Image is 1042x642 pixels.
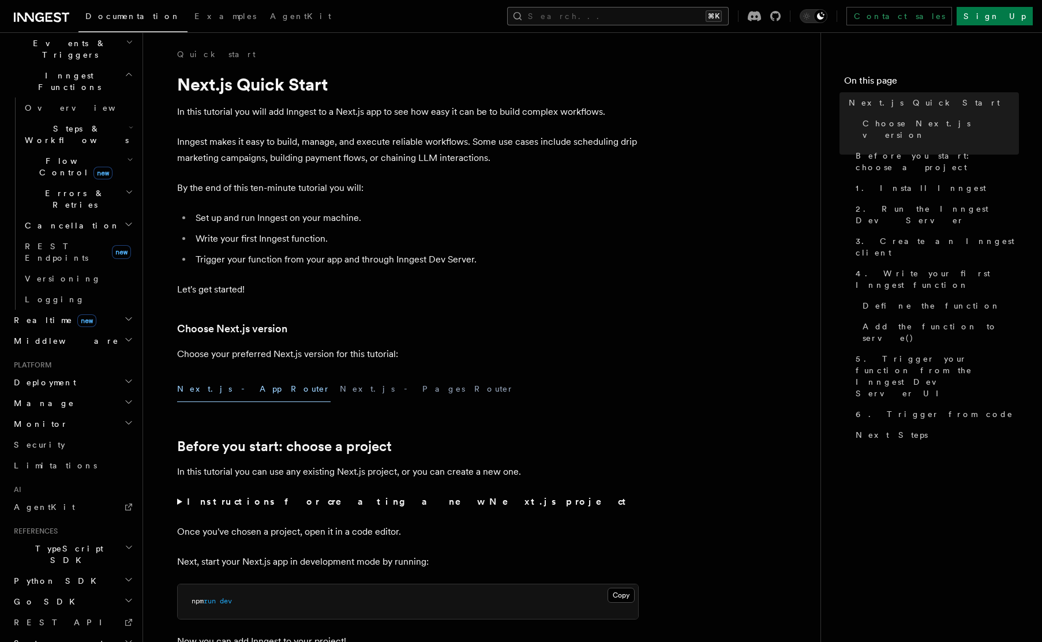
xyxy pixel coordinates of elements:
[856,408,1013,420] span: 6. Trigger from code
[849,97,1000,108] span: Next.js Quick Start
[192,597,204,605] span: npm
[85,12,181,21] span: Documentation
[220,597,232,605] span: dev
[20,118,136,151] button: Steps & Workflows
[9,596,82,607] span: Go SDK
[9,361,52,370] span: Platform
[856,235,1019,258] span: 3. Create an Inngest client
[14,440,65,449] span: Security
[340,376,514,402] button: Next.js - Pages Router
[93,167,113,179] span: new
[177,494,639,510] summary: Instructions for creating a new Next.js project
[20,123,129,146] span: Steps & Workflows
[9,70,125,93] span: Inngest Functions
[194,12,256,21] span: Examples
[957,7,1033,25] a: Sign Up
[9,455,136,476] a: Limitations
[14,461,97,470] span: Limitations
[25,274,101,283] span: Versioning
[14,618,112,627] span: REST API
[20,215,136,236] button: Cancellation
[9,310,136,331] button: Realtimenew
[192,231,639,247] li: Write your first Inngest function.
[9,575,103,587] span: Python SDK
[177,180,639,196] p: By the end of this ten-minute tutorial you will:
[192,251,639,268] li: Trigger your function from your app and through Inngest Dev Server.
[20,268,136,289] a: Versioning
[20,183,136,215] button: Errors & Retries
[78,3,188,32] a: Documentation
[846,7,952,25] a: Contact sales
[9,570,136,591] button: Python SDK
[9,37,126,61] span: Events & Triggers
[9,497,136,517] a: AgentKit
[177,524,639,540] p: Once you've chosen a project, open it in a code editor.
[20,236,136,268] a: REST Endpointsnew
[863,300,1000,311] span: Define the function
[9,33,136,65] button: Events & Triggers
[9,331,136,351] button: Middleware
[177,346,639,362] p: Choose your preferred Next.js version for this tutorial:
[851,348,1019,404] a: 5. Trigger your function from the Inngest Dev Server UI
[20,97,136,118] a: Overview
[9,97,136,310] div: Inngest Functions
[856,182,986,194] span: 1. Install Inngest
[851,263,1019,295] a: 4. Write your first Inngest function
[177,554,639,570] p: Next, start your Next.js app in development mode by running:
[9,372,136,393] button: Deployment
[177,438,392,455] a: Before you start: choose a project
[177,376,331,402] button: Next.js - App Router
[851,198,1019,231] a: 2. Run the Inngest Dev Server
[270,12,331,21] span: AgentKit
[856,268,1019,291] span: 4. Write your first Inngest function
[844,92,1019,113] a: Next.js Quick Start
[192,210,639,226] li: Set up and run Inngest on your machine.
[20,220,120,231] span: Cancellation
[177,74,639,95] h1: Next.js Quick Start
[706,10,722,22] kbd: ⌘K
[9,335,119,347] span: Middleware
[851,178,1019,198] a: 1. Install Inngest
[177,48,256,60] a: Quick start
[9,393,136,414] button: Manage
[177,464,639,480] p: In this tutorial you can use any existing Next.js project, or you can create a new one.
[20,187,125,211] span: Errors & Retries
[188,3,263,31] a: Examples
[9,414,136,434] button: Monitor
[14,502,75,512] span: AgentKit
[851,425,1019,445] a: Next Steps
[177,321,287,337] a: Choose Next.js version
[856,203,1019,226] span: 2. Run the Inngest Dev Server
[112,245,131,259] span: new
[851,404,1019,425] a: 6. Trigger from code
[858,316,1019,348] a: Add the function to serve()
[177,104,639,120] p: In this tutorial you will add Inngest to a Next.js app to see how easy it can be to build complex...
[863,321,1019,344] span: Add the function to serve()
[25,295,85,304] span: Logging
[507,7,729,25] button: Search...⌘K
[177,134,639,166] p: Inngest makes it easy to build, manage, and execute reliable workflows. Some use cases include sc...
[25,242,88,262] span: REST Endpoints
[77,314,96,327] span: new
[856,353,1019,399] span: 5. Trigger your function from the Inngest Dev Server UI
[9,485,21,494] span: AI
[9,65,136,97] button: Inngest Functions
[187,496,631,507] strong: Instructions for creating a new Next.js project
[863,118,1019,141] span: Choose Next.js version
[9,397,74,409] span: Manage
[844,74,1019,92] h4: On this page
[851,231,1019,263] a: 3. Create an Inngest client
[800,9,827,23] button: Toggle dark mode
[20,155,127,178] span: Flow Control
[858,113,1019,145] a: Choose Next.js version
[9,543,125,566] span: TypeScript SDK
[858,295,1019,316] a: Define the function
[9,377,76,388] span: Deployment
[851,145,1019,178] a: Before you start: choose a project
[9,418,68,430] span: Monitor
[263,3,338,31] a: AgentKit
[9,538,136,570] button: TypeScript SDK
[9,612,136,633] a: REST API
[177,281,639,298] p: Let's get started!
[9,434,136,455] a: Security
